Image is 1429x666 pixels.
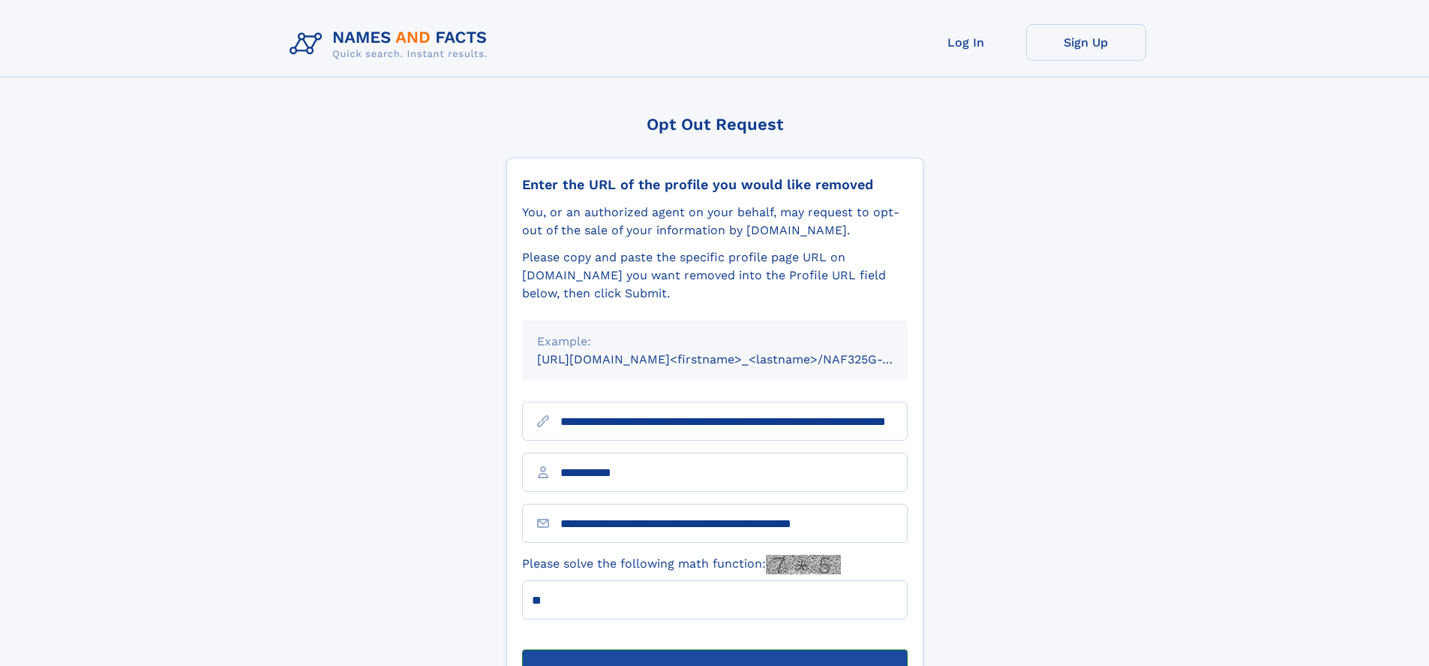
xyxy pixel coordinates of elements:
[522,203,908,240] div: You, or an authorized agent on your behalf, may request to opt-out of the sale of your informatio...
[537,333,893,351] div: Example:
[522,555,841,574] label: Please solve the following math function:
[522,249,908,303] div: Please copy and paste the specific profile page URL on [DOMAIN_NAME] you want removed into the Pr...
[522,176,908,193] div: Enter the URL of the profile you would like removed
[906,24,1026,61] a: Log In
[284,24,500,65] img: Logo Names and Facts
[1026,24,1146,61] a: Sign Up
[537,352,936,366] small: [URL][DOMAIN_NAME]<firstname>_<lastname>/NAF325G-xxxxxxxx
[506,115,923,134] div: Opt Out Request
